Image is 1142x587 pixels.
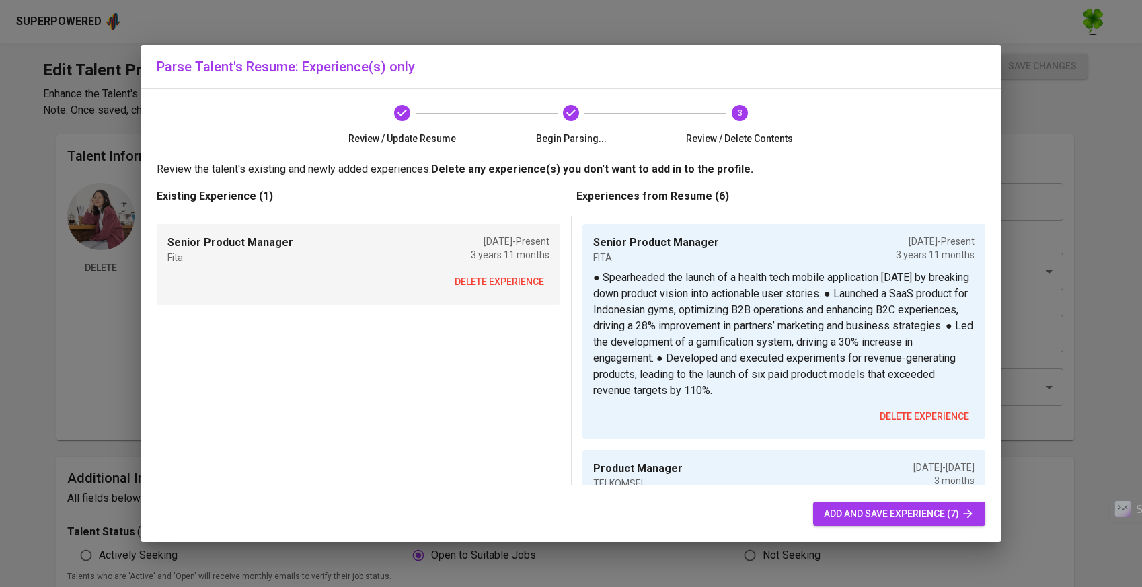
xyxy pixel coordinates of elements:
[737,108,742,118] text: 3
[471,248,549,262] p: 3 years 11 months
[913,461,975,474] p: [DATE] - [DATE]
[913,474,975,487] p: 3 months
[449,270,549,295] button: delete experience
[593,251,719,264] p: FITA
[431,163,753,175] b: Delete any experience(s) you don't want to add in to the profile.
[660,132,819,145] span: Review / Delete Contents
[455,274,544,290] span: delete experience
[593,270,975,399] p: ● Spearheaded the launch of a health tech mobile application [DATE] by breaking down product visi...
[593,477,683,490] p: TELKOMSEL
[471,235,549,248] p: [DATE] - Present
[824,506,975,522] span: add and save experience (7)
[896,248,975,262] p: 3 years 11 months
[593,235,719,251] p: Senior Product Manager
[593,461,683,477] p: Product Manager
[576,188,985,204] p: Experiences from Resume (6)
[157,56,985,77] h6: Parse Talent's Resume: Experience(s) only
[167,235,293,251] p: Senior Product Manager
[880,408,969,425] span: delete experience
[874,404,975,429] button: delete experience
[896,235,975,248] p: [DATE] - Present
[492,132,650,145] span: Begin Parsing...
[157,188,566,204] p: Existing Experience (1)
[323,132,482,145] span: Review / Update Resume
[167,251,293,264] p: Fita
[157,161,985,178] p: Review the talent's existing and newly added experiences.
[813,502,985,526] button: add and save experience (7)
